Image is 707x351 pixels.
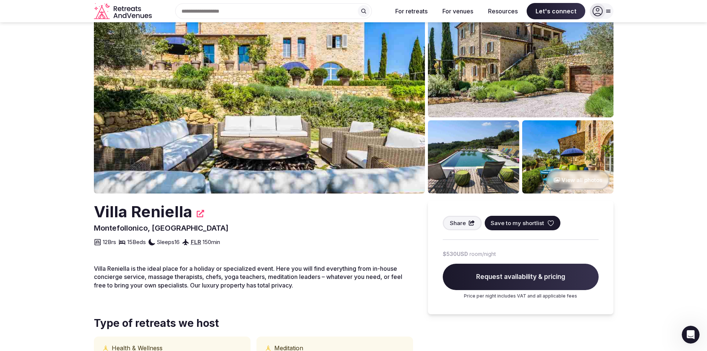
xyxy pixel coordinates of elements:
p: Hi there 👋 [15,53,134,65]
button: For retreats [389,3,433,19]
img: Profile image for Matt [15,12,30,27]
span: Montefollonico, [GEOGRAPHIC_DATA] [94,224,229,233]
img: Venue cover photo [94,13,425,194]
p: How can we help? [15,65,134,78]
span: Request availability & pricing [443,264,599,290]
button: Save to my shortlist [485,216,560,230]
a: FLR [191,238,201,246]
span: 12 Brs [103,238,116,246]
span: 150 min [203,238,220,246]
p: Price per night includes VAT and all applicable fees [443,293,599,299]
button: View all photos [546,170,610,190]
img: Venue gallery photo [428,120,519,194]
span: Type of retreats we host [94,316,413,331]
button: Physical and mental health icon tooltip [265,345,271,351]
span: 15 Beds [127,238,146,246]
span: Home [29,250,45,256]
img: Venue gallery photo [522,120,613,194]
a: Visit the homepage [94,3,153,20]
button: Messages [74,232,148,261]
button: Resources [482,3,524,19]
img: Venue gallery photo [428,13,613,117]
iframe: Intercom live chat [682,326,700,344]
span: $530 USD [443,250,468,258]
h2: Villa Reniella [94,201,192,223]
span: room/night [469,250,496,258]
button: For venues [436,3,479,19]
span: Let's connect [527,3,585,19]
button: Physical and mental health icon tooltip [103,345,109,351]
span: Sleeps 16 [157,238,180,246]
span: Messages [99,250,124,256]
span: Save to my shortlist [491,219,544,227]
button: Share [443,216,482,230]
span: Share [450,219,466,227]
span: Villa Reniella is the ideal place for a holiday or specialized event. Here you will find everythi... [94,265,402,289]
svg: Retreats and Venues company logo [94,3,153,20]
